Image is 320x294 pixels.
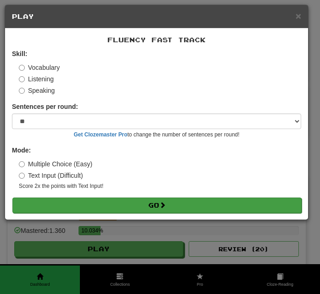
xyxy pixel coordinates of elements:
h5: Play [12,12,301,21]
input: Multiple Choice (Easy) [19,161,25,167]
input: Text Input (Difficult) [19,173,25,179]
button: Close [296,11,301,21]
button: Go [12,198,302,213]
label: Speaking [19,86,55,95]
a: Get Clozemaster Pro [74,131,128,138]
input: Speaking [19,88,25,94]
input: Listening [19,76,25,82]
label: Multiple Choice (Easy) [19,159,92,169]
span: Fluency Fast Track [107,36,206,44]
label: Sentences per round: [12,102,78,111]
label: Listening [19,74,54,84]
small: to change the number of sentences per round! [12,131,301,139]
input: Vocabulary [19,65,25,71]
small: Score 2x the points with Text Input ! [19,182,301,190]
strong: Mode: [12,147,31,154]
label: Text Input (Difficult) [19,171,83,180]
span: × [296,11,301,21]
strong: Skill: [12,50,27,57]
label: Vocabulary [19,63,60,72]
